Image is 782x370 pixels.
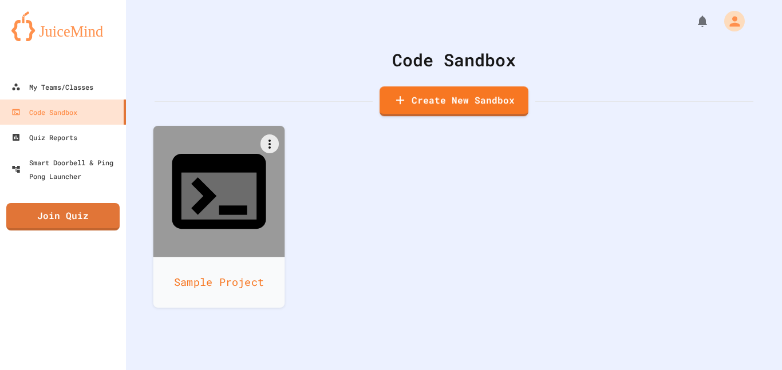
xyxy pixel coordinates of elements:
div: Quiz Reports [11,130,77,144]
div: Sample Project [153,257,285,308]
div: My Teams/Classes [11,80,93,94]
div: Code Sandbox [11,105,77,119]
div: My Notifications [674,11,712,31]
a: Sample Project [153,126,285,308]
img: logo-orange.svg [11,11,114,41]
div: Smart Doorbell & Ping Pong Launcher [11,156,121,183]
a: Create New Sandbox [380,86,528,116]
a: Join Quiz [6,203,120,230]
div: My Account [712,8,748,34]
div: Code Sandbox [155,47,753,73]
